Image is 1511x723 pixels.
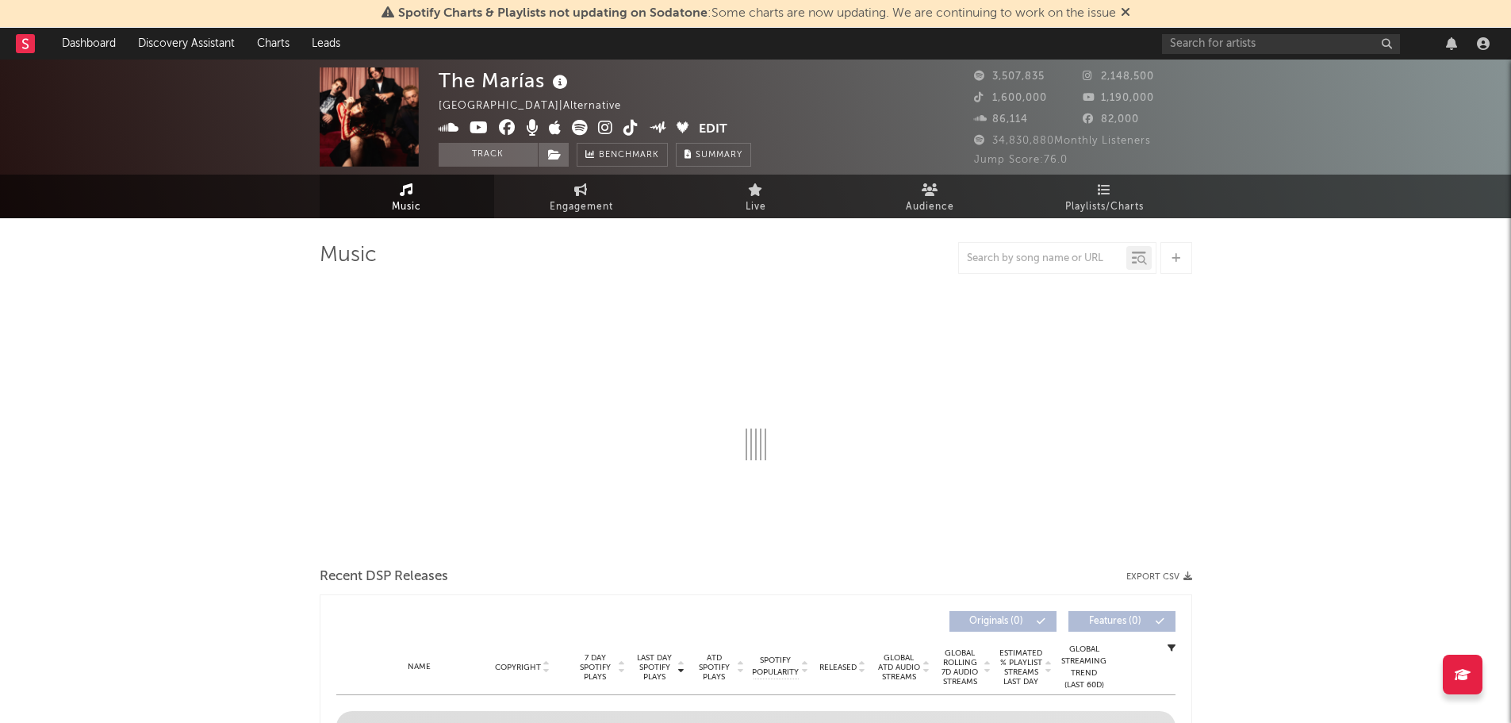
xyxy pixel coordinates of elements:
button: Track [439,143,538,167]
span: : Some charts are now updating. We are continuing to work on the issue [398,7,1116,20]
span: 34,830,880 Monthly Listeners [974,136,1151,146]
span: Audience [906,198,954,217]
span: Jump Score: 76.0 [974,155,1068,165]
a: Music [320,175,494,218]
span: Summary [696,151,742,160]
span: Global ATD Audio Streams [877,653,921,682]
a: Dashboard [51,28,127,60]
span: 7 Day Spotify Plays [574,653,616,682]
button: Features(0) [1068,611,1175,632]
span: 82,000 [1083,114,1139,125]
span: Global Rolling 7D Audio Streams [938,648,982,686]
span: Copyright [495,663,541,672]
a: Benchmark [577,143,668,167]
button: Summary [676,143,751,167]
div: Name [368,661,472,673]
span: Dismiss [1121,7,1130,20]
span: Last Day Spotify Plays [634,653,676,682]
input: Search by song name or URL [959,252,1126,265]
span: 3,507,835 [974,71,1045,82]
span: Playlists/Charts [1065,198,1144,217]
a: Playlists/Charts [1018,175,1192,218]
span: Originals ( 0 ) [960,617,1033,626]
span: ATD Spotify Plays [693,653,735,682]
a: Leads [301,28,351,60]
span: 86,114 [974,114,1028,125]
span: Estimated % Playlist Streams Last Day [999,648,1043,686]
span: 1,190,000 [1083,93,1154,103]
a: Charts [246,28,301,60]
span: Music [392,198,421,217]
div: The Marías [439,67,572,94]
span: Released [819,663,857,672]
span: Live [746,198,766,217]
a: Engagement [494,175,669,218]
a: Live [669,175,843,218]
span: 2,148,500 [1083,71,1154,82]
span: Engagement [550,198,613,217]
button: Edit [699,120,727,140]
span: Recent DSP Releases [320,567,448,586]
button: Originals(0) [949,611,1057,632]
a: Audience [843,175,1018,218]
div: Global Streaming Trend (Last 60D) [1060,644,1108,691]
span: Spotify Charts & Playlists not updating on Sodatone [398,7,708,20]
span: 1,600,000 [974,93,1047,103]
span: Benchmark [599,146,659,165]
span: Features ( 0 ) [1079,617,1152,626]
div: [GEOGRAPHIC_DATA] | Alternative [439,97,639,116]
span: Spotify Popularity [752,655,799,679]
button: Export CSV [1126,572,1192,582]
a: Discovery Assistant [127,28,246,60]
input: Search for artists [1162,34,1400,54]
